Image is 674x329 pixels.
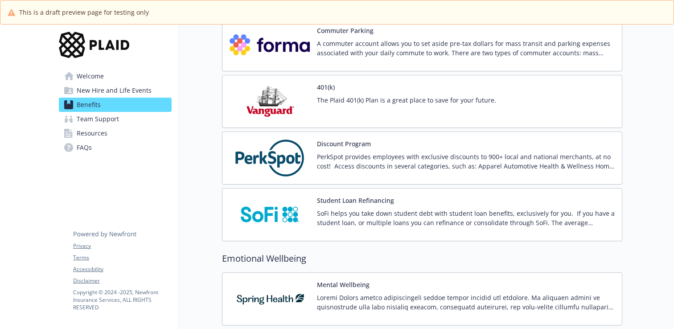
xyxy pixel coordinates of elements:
p: A commuter account allows you to set aside pre-tax dollars for mass transit and parking expenses ... [317,39,615,58]
p: The Plaid 401(k) Plan is a great place to save for your future. [317,95,496,105]
p: Loremi Dolors ametco adipiscingeli seddoe tempor incidid utl etdolore. Ma aliquaen admini ve quis... [317,293,615,312]
span: Welcome [77,69,104,83]
img: Forma, Inc. carrier logo [230,26,310,64]
a: Resources [59,126,172,140]
a: FAQs [59,140,172,155]
button: Student Loan Refinancing [317,196,394,205]
span: Benefits [77,98,101,112]
span: Team Support [77,112,119,126]
a: Terms [73,254,171,262]
span: New Hire and Life Events [77,83,152,98]
img: Vanguard carrier logo [230,82,310,120]
span: This is a draft preview page for testing only [19,8,149,17]
span: Resources [77,126,107,140]
a: Benefits [59,98,172,112]
a: Disclaimer [73,277,171,285]
a: Privacy [73,242,171,250]
a: New Hire and Life Events [59,83,172,98]
p: PerkSpot provides employees with exclusive discounts to 900+ local and national merchants, at no ... [317,152,615,171]
button: 401(k) [317,82,335,92]
p: SoFi helps you take down student debt with student loan benefits, exclusively for you. If you hav... [317,209,615,227]
a: Accessibility [73,265,171,273]
a: Welcome [59,69,172,83]
p: Copyright © 2024 - 2025 , Newfront Insurance Services, ALL RIGHTS RESERVED [73,288,171,311]
img: Spring Health carrier logo [230,280,310,318]
button: Mental Wellbeing [317,280,370,289]
span: FAQs [77,140,92,155]
img: PerkSpot carrier logo [230,139,310,177]
img: SoFi carrier logo [230,196,310,234]
button: Discount Program [317,139,371,148]
h2: Emotional Wellbeing [222,252,622,265]
a: Team Support [59,112,172,126]
button: Commuter Parking [317,26,374,35]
